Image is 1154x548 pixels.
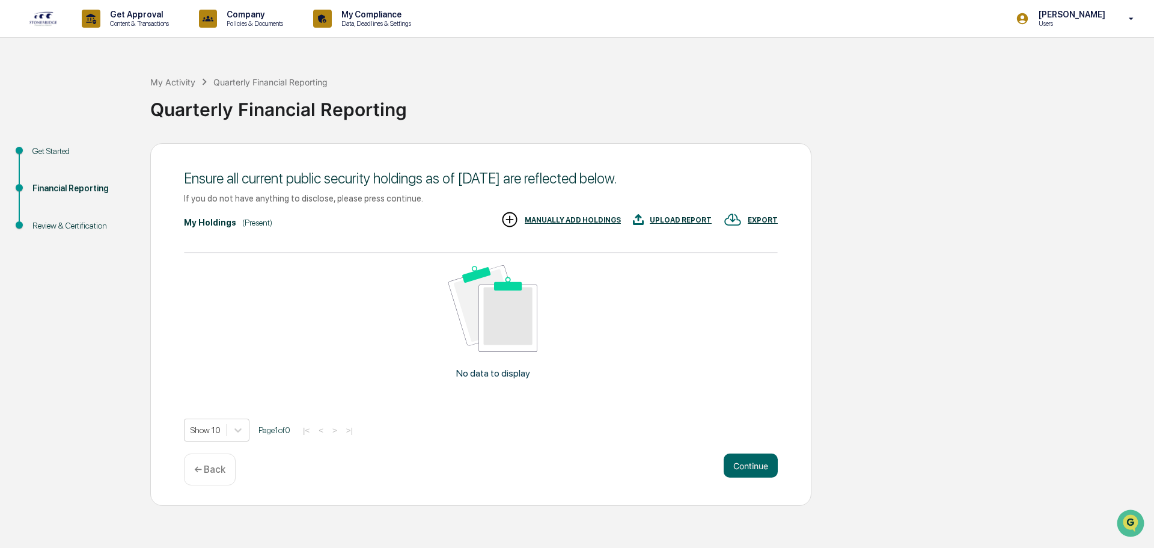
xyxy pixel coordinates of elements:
div: MANUALLY ADD HOLDINGS [525,216,621,224]
span: Attestations [99,214,149,226]
a: 🔎Data Lookup [7,232,81,253]
span: • [100,164,104,173]
p: My Compliance [332,10,417,19]
div: 🗄️ [87,215,97,224]
div: If you do not have anything to disclose, please press continue. [184,193,778,203]
div: We're available if you need us! [54,104,165,114]
p: Policies & Documents [217,19,289,28]
div: 🖐️ [12,215,22,224]
button: > [329,425,341,436]
button: See all [186,131,219,146]
div: My Holdings [184,218,236,227]
img: UPLOAD REPORT [633,211,644,229]
a: 🗄️Attestations [82,209,154,230]
img: 1746055101610-c473b297-6a78-478c-a979-82029cc54cd1 [12,92,34,114]
div: UPLOAD REPORT [650,216,712,224]
p: Users [1029,19,1111,28]
button: Start new chat [204,96,219,110]
span: Preclearance [24,214,78,226]
img: MANUALLY ADD HOLDINGS [501,211,519,229]
img: logo [29,11,58,26]
div: Quarterly Financial Reporting [213,77,328,87]
div: Ensure all current public security holdings as of [DATE] are reflected below. [184,170,778,187]
img: EXPORT [724,211,742,229]
div: Quarterly Financial Reporting [150,89,1148,120]
button: >| [343,425,356,436]
div: 🔎 [12,238,22,247]
p: How can we help? [12,25,219,45]
div: EXPORT [748,216,778,224]
p: Get Approval [100,10,175,19]
span: [DATE] [106,164,131,173]
div: Past conversations [12,134,81,143]
img: Jack Rasmussen [12,152,31,171]
span: Data Lookup [24,236,76,248]
div: Financial Reporting [32,182,131,195]
div: Get Started [32,145,131,158]
button: < [315,425,327,436]
img: 1746055101610-c473b297-6a78-478c-a979-82029cc54cd1 [24,164,34,174]
p: No data to display [456,368,530,379]
div: My Activity [150,77,195,87]
a: Powered byPylon [85,265,145,275]
p: Content & Transactions [100,19,175,28]
p: Company [217,10,289,19]
img: 8933085812038_c878075ebb4cc5468115_72.jpg [25,92,47,114]
p: ← Back [194,464,225,475]
span: [PERSON_NAME] [37,164,97,173]
p: [PERSON_NAME] [1029,10,1111,19]
button: Continue [724,454,778,478]
p: Data, Deadlines & Settings [332,19,417,28]
div: (Present) [242,218,272,227]
img: No data [448,265,537,353]
button: |< [299,425,313,436]
div: Review & Certification [32,220,131,232]
span: Pylon [120,266,145,275]
span: Page 1 of 0 [258,425,290,435]
a: 🖐️Preclearance [7,209,82,230]
iframe: Open customer support [1116,508,1148,541]
div: Start new chat [54,92,197,104]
